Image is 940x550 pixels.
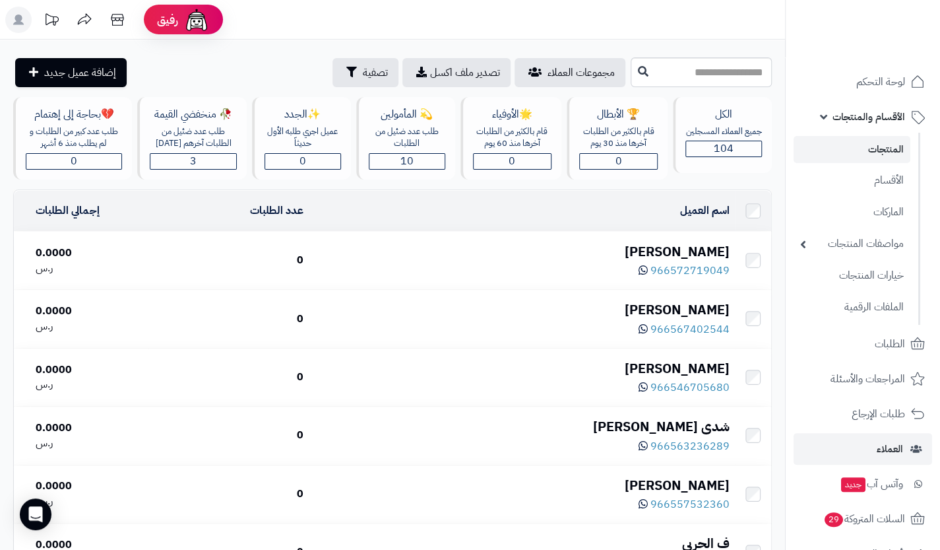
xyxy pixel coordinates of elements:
[714,141,734,156] span: 104
[150,125,236,150] div: طلب عدد ضئيل من الطلبات آخرهم [DATE]
[650,380,730,395] span: 966546705680
[150,107,236,122] div: 🥀 منخفضي القيمة
[332,58,398,87] button: تصفية
[154,370,303,385] div: 0
[402,58,511,87] a: تصدير ملف اكسل
[639,380,730,395] a: 966546705680
[564,97,670,180] a: 🏆 الأبطالقام بالكثير من الطلبات آخرها منذ 30 يوم0
[639,263,730,279] a: 966572719049
[36,203,99,219] a: إجمالي الطلبات
[856,73,905,91] span: لوحة التحكم
[670,97,774,180] a: الكلجميع العملاء المسجلين104
[509,153,515,169] span: 0
[183,7,210,33] img: ai-face.png
[877,440,903,458] span: العملاء
[26,107,122,122] div: 💔بحاجة إلى إهتمام
[852,405,905,423] span: طلبات الإرجاع
[794,198,910,226] a: الماركات
[154,253,303,268] div: 0
[250,203,303,219] a: عدد الطلبات
[154,428,303,443] div: 0
[369,125,445,150] div: طلب عدد ضئيل من الطلبات
[36,436,142,451] div: ر.س
[249,97,354,180] a: ✨الجددعميل اجري طلبه الأول حديثاّ0
[314,300,730,320] div: [PERSON_NAME]
[157,12,178,28] span: رفيق
[314,476,730,495] div: [PERSON_NAME]
[265,107,341,122] div: ✨الجدد
[823,510,905,528] span: السلات المتروكة
[314,242,730,261] div: [PERSON_NAME]
[794,363,932,395] a: المراجعات والأسئلة
[639,322,730,337] a: 966567402544
[794,433,932,465] a: العملاء
[154,312,303,327] div: 0
[458,97,564,180] a: 🌟الأوفياءقام بالكثير من الطلبات آخرها منذ 60 يوم0
[20,498,51,530] div: Open Intercom Messenger
[430,65,500,81] span: تصدير ملف اكسل
[794,328,932,360] a: الطلبات
[299,153,306,169] span: 0
[400,153,414,169] span: 10
[794,398,932,430] a: طلبات الإرجاع
[135,97,249,180] a: 🥀 منخفضي القيمةطلب عدد ضئيل من الطلبات آخرهم [DATE]3
[685,107,762,122] div: الكل
[515,58,625,87] a: مجموعات العملاء
[26,125,122,150] div: طلب عدد كبير من الطلبات و لم يطلب منذ 6 أشهر
[473,107,551,122] div: 🌟الأوفياء
[190,153,197,169] span: 3
[650,438,730,454] span: 966563236289
[548,65,615,81] span: مجموعات العملاء
[639,497,730,512] a: 966557532360
[36,261,142,276] div: ر.س
[794,468,932,500] a: وآتس آبجديد
[840,475,903,493] span: وآتس آب
[794,166,910,195] a: الأقسام
[36,479,142,494] div: 0.0000
[794,230,910,258] a: مواصفات المنتجات
[825,512,844,527] span: 29
[639,438,730,454] a: 966563236289
[615,153,621,169] span: 0
[650,263,730,279] span: 966572719049
[35,7,68,36] a: تحديثات المنصة
[354,97,458,180] a: 💫 المأمولينطلب عدد ضئيل من الطلبات10
[314,359,730,378] div: [PERSON_NAME]
[830,370,905,388] span: المراجعات والأسئلة
[36,362,142,378] div: 0.0000
[363,65,388,81] span: تصفية
[832,108,905,126] span: الأقسام والمنتجات
[36,304,142,319] div: 0.0000
[650,497,730,512] span: 966557532360
[794,261,910,290] a: خيارات المنتجات
[15,58,127,87] a: إضافة عميل جديد
[685,125,762,138] div: جميع العملاء المسجلين
[36,421,142,436] div: 0.0000
[71,153,77,169] span: 0
[369,107,445,122] div: 💫 المأمولين
[841,477,865,492] span: جديد
[579,125,658,150] div: قام بالكثير من الطلبات آخرها منذ 30 يوم
[473,125,551,150] div: قام بالكثير من الطلبات آخرها منذ 60 يوم
[36,494,142,509] div: ر.س
[794,293,910,322] a: الملفات الرقمية
[579,107,658,122] div: 🏆 الأبطال
[44,65,116,81] span: إضافة عميل جديد
[794,136,910,163] a: المنتجات
[154,487,303,502] div: 0
[36,246,142,261] div: 0.0000
[875,335,905,353] span: الطلبات
[794,66,932,98] a: لوحة التحكم
[314,417,730,436] div: شدى [PERSON_NAME]
[650,322,730,337] span: 966567402544
[850,29,927,57] img: logo-2.png
[11,97,135,180] a: 💔بحاجة إلى إهتمامطلب عدد كبير من الطلبات و لم يطلب منذ 6 أشهر0
[680,203,730,219] a: اسم العميل
[36,377,142,392] div: ر.س
[794,503,932,535] a: السلات المتروكة29
[265,125,341,150] div: عميل اجري طلبه الأول حديثاّ
[36,319,142,334] div: ر.س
